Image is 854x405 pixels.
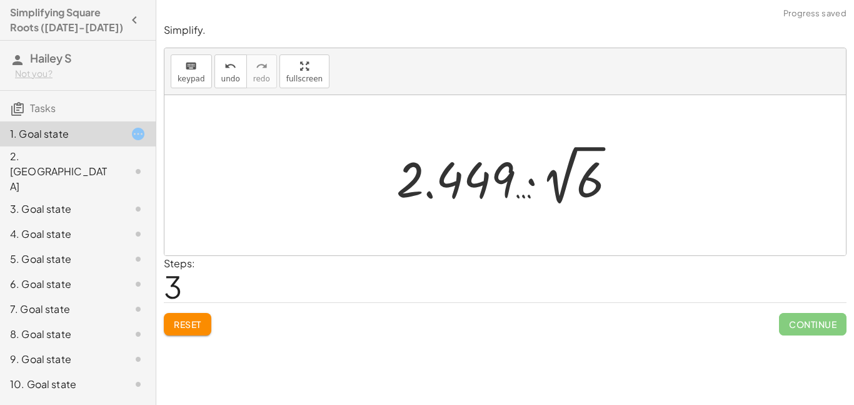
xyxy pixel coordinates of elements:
[15,68,146,80] div: Not you?
[256,59,268,74] i: redo
[10,149,111,194] div: 2. [GEOGRAPHIC_DATA]
[246,54,277,88] button: redoredo
[783,8,846,20] span: Progress saved
[131,126,146,141] i: Task started.
[10,126,111,141] div: 1. Goal state
[30,101,56,115] span: Tasks
[221,74,240,83] span: undo
[214,54,247,88] button: undoundo
[178,74,205,83] span: keypad
[131,227,146,242] i: Task not started.
[131,252,146,267] i: Task not started.
[164,257,195,270] label: Steps:
[131,352,146,367] i: Task not started.
[131,277,146,292] i: Task not started.
[10,377,111,392] div: 10. Goal state
[279,54,329,88] button: fullscreen
[131,202,146,217] i: Task not started.
[10,327,111,342] div: 8. Goal state
[185,59,197,74] i: keyboard
[164,267,182,305] span: 3
[164,313,211,336] button: Reset
[10,202,111,217] div: 3. Goal state
[174,319,201,330] span: Reset
[131,164,146,179] i: Task not started.
[10,277,111,292] div: 6. Goal state
[131,302,146,317] i: Task not started.
[10,5,123,35] h4: Simplifying Square Roots ([DATE]-[DATE])
[224,59,236,74] i: undo
[286,74,323,83] span: fullscreen
[171,54,212,88] button: keyboardkeypad
[164,23,846,38] p: Simplify.
[10,227,111,242] div: 4. Goal state
[10,252,111,267] div: 5. Goal state
[253,74,270,83] span: redo
[131,377,146,392] i: Task not started.
[10,352,111,367] div: 9. Goal state
[30,51,72,65] span: Hailey S
[10,302,111,317] div: 7. Goal state
[131,327,146,342] i: Task not started.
